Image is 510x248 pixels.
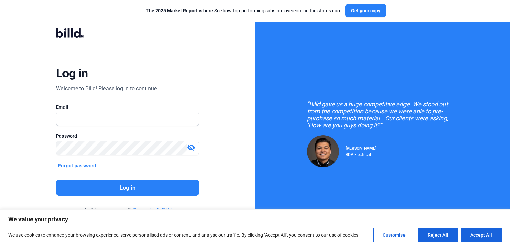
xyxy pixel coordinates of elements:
[56,85,158,93] div: Welcome to Billd! Please log in to continue.
[146,7,341,14] div: See how top-performing subs are overcoming the status quo.
[461,228,502,242] button: Accept All
[346,146,376,151] span: [PERSON_NAME]
[146,8,214,13] span: The 2025 Market Report is here:
[346,151,376,157] div: RDP Electrical
[56,180,199,196] button: Log in
[187,143,195,152] mat-icon: visibility_off
[56,66,88,81] div: Log in
[133,206,172,213] a: Connect with Billd
[373,228,415,242] button: Customise
[8,231,360,239] p: We use cookies to enhance your browsing experience, serve personalised ads or content, and analys...
[56,206,199,213] div: Don't have an account?
[307,100,458,129] div: "Billd gave us a huge competitive edge. We stood out from the competition because we were able to...
[56,104,199,110] div: Email
[345,4,386,17] button: Get your copy
[418,228,458,242] button: Reject All
[8,215,502,223] p: We value your privacy
[56,133,199,139] div: Password
[56,162,98,169] button: Forgot password
[307,135,339,167] img: Raul Pacheco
